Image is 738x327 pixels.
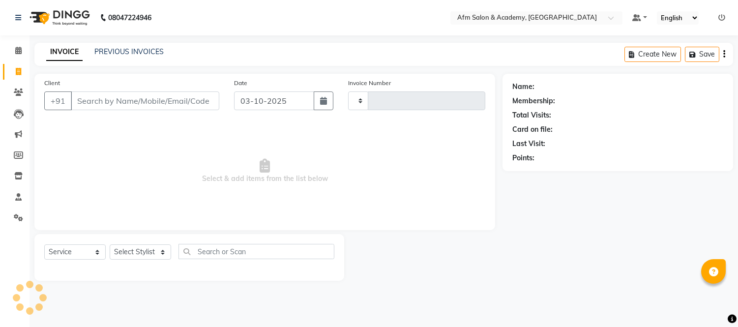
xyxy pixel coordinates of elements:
[44,79,60,88] label: Client
[71,91,219,110] input: Search by Name/Mobile/Email/Code
[46,43,83,61] a: INVOICE
[512,110,551,120] div: Total Visits:
[94,47,164,56] a: PREVIOUS INVOICES
[512,124,553,135] div: Card on file:
[348,79,391,88] label: Invoice Number
[624,47,681,62] button: Create New
[25,4,92,31] img: logo
[44,91,72,110] button: +91
[697,288,728,317] iframe: chat widget
[234,79,247,88] label: Date
[178,244,334,259] input: Search or Scan
[512,96,555,106] div: Membership:
[685,47,719,62] button: Save
[108,4,151,31] b: 08047224946
[44,122,485,220] span: Select & add items from the list below
[512,153,534,163] div: Points:
[512,82,534,92] div: Name:
[512,139,545,149] div: Last Visit:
